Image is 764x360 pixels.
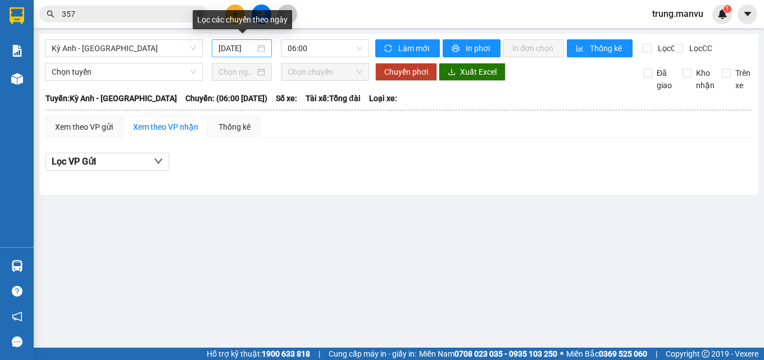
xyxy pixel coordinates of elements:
span: | [656,348,657,360]
span: caret-down [743,9,753,19]
span: bar-chart [576,44,585,53]
span: notification [12,311,22,322]
span: 1 [725,5,729,13]
img: icon-new-feature [717,9,727,19]
button: caret-down [738,4,757,24]
span: Lọc VP Gửi [52,154,96,168]
span: Hỗ trợ kỹ thuật: [207,348,310,360]
span: Kho nhận [692,67,719,92]
span: Đã giao [652,67,676,92]
button: syncLàm mới [375,39,440,57]
span: Miền Nam [419,348,557,360]
span: Tài xế: Tổng đài [306,92,361,104]
span: Loại xe: [369,92,397,104]
span: trung.manvu [643,7,712,21]
button: Chuyển phơi [375,63,437,81]
span: search [47,10,54,18]
span: Lọc CC [685,42,714,54]
span: Chọn chuyến [288,63,362,80]
span: Chuyến: (06:00 [DATE]) [185,92,267,104]
span: Cung cấp máy in - giấy in: [329,348,416,360]
span: Chọn tuyến [52,63,196,80]
div: Lọc các chuyến theo ngày [193,10,292,29]
span: close-circle [197,9,203,20]
span: question-circle [12,286,22,297]
span: down [154,157,163,166]
span: sync [384,44,394,53]
span: message [12,336,22,347]
span: Kỳ Anh - Hà Nội [52,40,196,57]
img: warehouse-icon [11,73,23,85]
img: solution-icon [11,45,23,57]
div: Xem theo VP nhận [133,121,198,133]
button: bar-chartThống kê [567,39,633,57]
strong: 1900 633 818 [262,349,310,358]
button: aim [278,4,297,24]
span: Số xe: [276,92,297,104]
span: printer [452,44,461,53]
strong: 0708 023 035 - 0935 103 250 [454,349,557,358]
div: Thống kê [219,121,251,133]
button: Lọc VP Gửi [46,153,169,171]
span: copyright [702,350,710,358]
button: plus [225,4,245,24]
input: 14/10/2025 [219,42,256,54]
span: 06:00 [288,40,362,57]
span: Lọc CR [653,42,683,54]
button: In đơn chọn [503,39,565,57]
div: Xem theo VP gửi [55,121,113,133]
button: printerIn phơi [443,39,501,57]
span: Làm mới [398,42,431,54]
input: Chọn ngày [219,66,256,78]
span: Trên xe [731,67,755,92]
sup: 1 [724,5,731,13]
span: Miền Bắc [566,348,647,360]
strong: 0369 525 060 [599,349,647,358]
img: logo-vxr [10,7,24,24]
input: Tìm tên, số ĐT hoặc mã đơn [62,8,194,20]
span: In phơi [466,42,492,54]
button: downloadXuất Excel [439,63,506,81]
img: warehouse-icon [11,260,23,272]
button: file-add [252,4,271,24]
b: Tuyến: Kỳ Anh - [GEOGRAPHIC_DATA] [46,94,177,103]
span: ⚪️ [560,352,563,356]
span: Thống kê [590,42,624,54]
span: | [319,348,320,360]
